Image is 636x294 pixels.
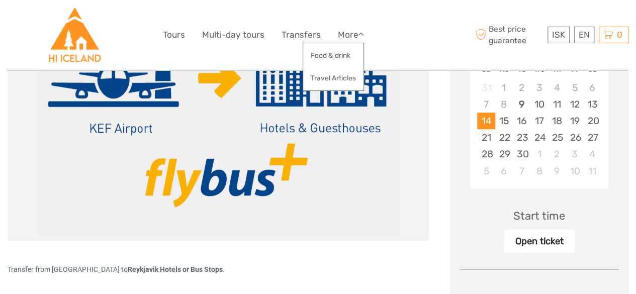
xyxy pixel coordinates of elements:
div: Not available Sunday, September 7th, 2025 [477,96,495,113]
div: Choose Thursday, September 25th, 2025 [548,129,566,146]
div: Choose Saturday, October 4th, 2025 [583,146,601,162]
div: Choose Monday, September 29th, 2025 [495,146,513,162]
div: Choose Wednesday, October 1st, 2025 [530,146,548,162]
div: Choose Wednesday, September 17th, 2025 [530,113,548,129]
div: Choose Monday, September 15th, 2025 [495,113,513,129]
div: Not available Friday, September 5th, 2025 [566,79,583,96]
div: Choose Sunday, October 5th, 2025 [477,163,495,179]
a: Travel Articles [303,68,364,88]
div: Choose Tuesday, September 23rd, 2025 [513,129,530,146]
div: Choose Sunday, September 28th, 2025 [477,146,495,162]
div: Choose Monday, October 6th, 2025 [495,163,513,179]
img: Hostelling International [47,8,102,62]
div: Not available Monday, September 1st, 2025 [495,79,513,96]
p: We're away right now. Please check back later! [14,18,114,26]
div: Choose Saturday, September 20th, 2025 [583,113,601,129]
span: . [223,265,225,273]
div: Not available Wednesday, September 3rd, 2025 [530,79,548,96]
div: Choose Thursday, October 2nd, 2025 [548,146,566,162]
div: Start time [513,208,565,224]
span: ISK [552,30,565,40]
a: More [338,28,364,42]
a: Transfers [282,28,321,42]
a: Tours [163,28,185,42]
div: Choose Saturday, September 13th, 2025 [583,96,601,113]
div: Choose Friday, October 3rd, 2025 [566,146,583,162]
div: Choose Tuesday, October 7th, 2025 [513,163,530,179]
div: Choose Friday, September 26th, 2025 [566,129,583,146]
div: Choose Saturday, September 27th, 2025 [583,129,601,146]
div: Choose Thursday, September 18th, 2025 [548,113,566,129]
div: Not available Tuesday, September 2nd, 2025 [513,79,530,96]
div: Open ticket [504,230,575,253]
div: Not available Monday, September 8th, 2025 [495,96,513,113]
div: Not available Sunday, August 31st, 2025 [477,79,495,96]
div: Choose Thursday, October 9th, 2025 [548,163,566,179]
a: Multi-day tours [202,28,264,42]
div: Choose Friday, October 10th, 2025 [566,163,583,179]
div: Choose Thursday, September 11th, 2025 [548,96,566,113]
div: Choose Tuesday, September 30th, 2025 [513,146,530,162]
div: Choose Friday, September 19th, 2025 [566,113,583,129]
button: Open LiveChat chat widget [116,16,128,28]
div: Choose Wednesday, September 10th, 2025 [530,96,548,113]
div: Not available Saturday, September 6th, 2025 [583,79,601,96]
div: Not available Thursday, September 4th, 2025 [548,79,566,96]
span: Best price guarantee [473,24,545,46]
span: Transfer from [GEOGRAPHIC_DATA] to [8,265,223,273]
div: Choose Sunday, September 14th, 2025 [477,113,495,129]
div: Choose Wednesday, September 24th, 2025 [530,129,548,146]
div: Choose Tuesday, September 9th, 2025 [513,96,530,113]
div: Choose Saturday, October 11th, 2025 [583,163,601,179]
div: Choose Monday, September 22nd, 2025 [495,129,513,146]
div: Choose Friday, September 12th, 2025 [566,96,583,113]
a: Food & drink [303,46,364,65]
div: Choose Tuesday, September 16th, 2025 [513,113,530,129]
span: 0 [615,30,624,40]
div: Choose Sunday, September 21st, 2025 [477,129,495,146]
div: month 2025-09 [473,79,605,179]
strong: Reykjavik Hotels or Bus Stops [128,265,223,273]
div: EN [574,27,594,43]
div: Choose Wednesday, October 8th, 2025 [530,163,548,179]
